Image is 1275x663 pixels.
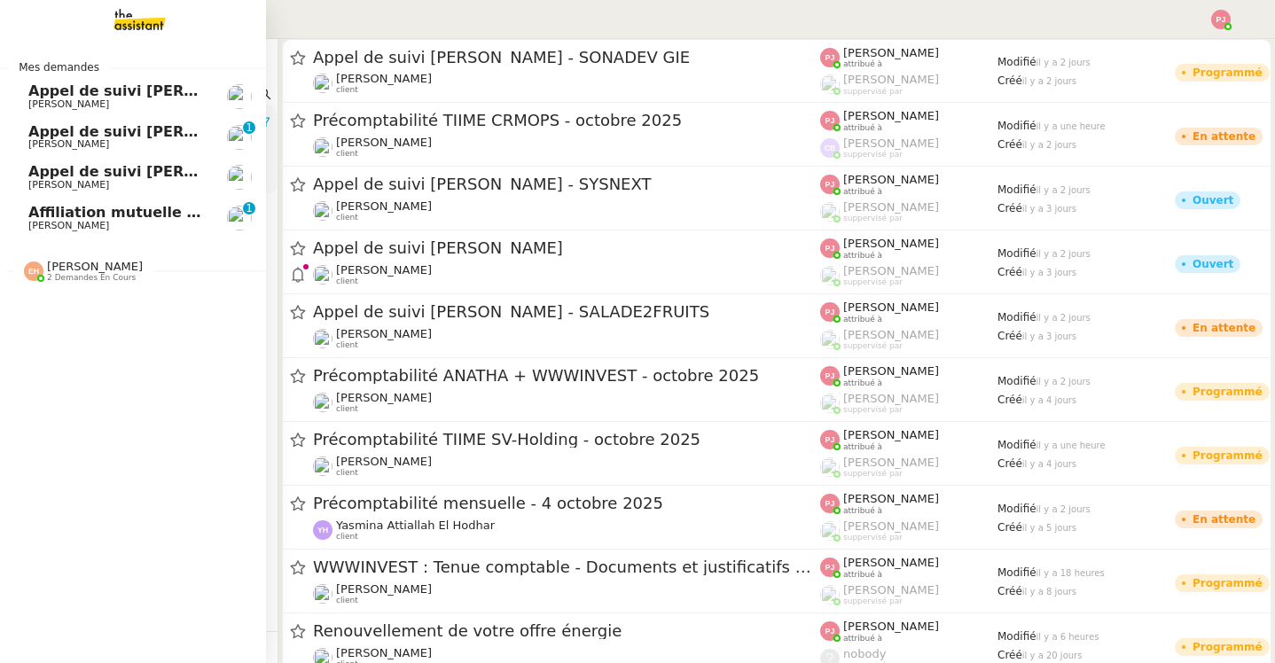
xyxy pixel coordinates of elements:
[28,82,367,99] span: Appel de suivi [PERSON_NAME] - SYSNEXT
[843,109,939,122] span: [PERSON_NAME]
[1036,632,1099,642] span: il y a 6 heures
[820,202,840,222] img: users%2FoFdbodQ3TgNoWt9kP3GXAs5oaCq1%2Favatar%2Fprofile-pic.png
[28,179,109,191] span: [PERSON_NAME]
[843,187,882,197] span: attribué à
[820,558,840,577] img: svg
[997,138,1022,151] span: Créé
[1022,204,1076,214] span: il y a 3 jours
[313,199,820,222] app-user-detailed-label: client
[820,583,997,606] app-user-label: suppervisé par
[820,621,840,641] img: svg
[313,327,820,350] app-user-detailed-label: client
[820,492,997,515] app-user-label: attribué à
[227,206,252,230] img: users%2F7nLfdXEOePNsgCtodsK58jnyGKv1%2Favatar%2FIMG_1682.jpeg
[1193,642,1263,652] div: Programmé
[336,596,358,605] span: client
[843,59,882,69] span: attribué à
[997,74,1022,87] span: Créé
[336,213,358,222] span: client
[313,176,820,192] span: Appel de suivi [PERSON_NAME] - SYSNEXT
[336,519,495,532] span: Yasmina Attiallah El Hodhar
[336,72,432,85] span: [PERSON_NAME]
[997,120,1036,132] span: Modifié
[843,583,939,597] span: [PERSON_NAME]
[997,375,1036,387] span: Modifié
[843,264,939,277] span: [PERSON_NAME]
[843,136,939,150] span: [PERSON_NAME]
[313,74,332,93] img: users%2FW4OQjB9BRtYK2an7yusO0WsYLsD3%2Favatar%2F28027066-518b-424c-8476-65f2e549ac29
[820,556,997,579] app-user-label: attribué à
[997,247,1036,260] span: Modifié
[313,520,332,540] img: svg
[820,237,997,260] app-user-label: attribué à
[1022,140,1076,150] span: il y a 2 jours
[843,200,939,214] span: [PERSON_NAME]
[336,277,358,286] span: client
[843,87,903,97] span: suppervisé par
[47,260,143,273] span: [PERSON_NAME]
[47,273,136,283] span: 2 demandes en cours
[820,585,840,604] img: users%2FoFdbodQ3TgNoWt9kP3GXAs5oaCq1%2Favatar%2Fprofile-pic.png
[313,50,820,66] span: Appel de suivi [PERSON_NAME] - SONADEV GIE
[843,46,939,59] span: [PERSON_NAME]
[820,366,840,386] img: svg
[1036,121,1106,131] span: il y a une heure
[246,202,253,218] p: 1
[313,368,820,384] span: Précomptabilité ANATHA + WWWINVEST - octobre 2025
[820,330,840,349] img: users%2FoFdbodQ3TgNoWt9kP3GXAs5oaCq1%2Favatar%2Fprofile-pic.png
[243,202,255,214] nz-badge-sup: 1
[227,84,252,109] img: users%2FW4OQjB9BRtYK2an7yusO0WsYLsD3%2Favatar%2F28027066-518b-424c-8476-65f2e549ac29
[843,597,903,606] span: suppervisé par
[843,634,882,643] span: attribué à
[820,620,997,643] app-user-label: attribué à
[28,98,109,110] span: [PERSON_NAME]
[820,456,997,479] app-user-label: suppervisé par
[820,302,840,322] img: svg
[1193,450,1263,461] div: Programmé
[28,138,109,150] span: [PERSON_NAME]
[997,202,1022,214] span: Créé
[843,556,939,569] span: [PERSON_NAME]
[843,277,903,287] span: suppervisé par
[313,455,820,478] app-user-detailed-label: client
[1022,395,1076,405] span: il y a 4 jours
[843,442,882,452] span: attribué à
[843,469,903,479] span: suppervisé par
[843,123,882,133] span: attribué à
[997,330,1022,342] span: Créé
[1193,195,1233,206] div: Ouvert
[997,503,1036,515] span: Modifié
[820,519,997,542] app-user-label: suppervisé par
[843,533,903,542] span: suppervisé par
[1022,587,1076,597] span: il y a 8 jours
[820,111,840,130] img: svg
[313,137,332,157] img: users%2FyAaYa0thh1TqqME0LKuif5ROJi43%2Favatar%2F3a825d04-53b1-4b39-9daa-af456df7ce53
[1193,514,1255,525] div: En attente
[820,48,840,67] img: svg
[313,393,332,412] img: users%2FSoHiyPZ6lTh48rkksBJmVXB4Fxh1%2Favatar%2F784cdfc3-6442-45b8-8ed3-42f1cc9271a4
[1022,268,1076,277] span: il y a 3 jours
[227,125,252,150] img: users%2FW4OQjB9BRtYK2an7yusO0WsYLsD3%2Favatar%2F28027066-518b-424c-8476-65f2e549ac29
[313,329,332,348] img: users%2FW4OQjB9BRtYK2an7yusO0WsYLsD3%2Favatar%2F28027066-518b-424c-8476-65f2e549ac29
[1036,58,1091,67] span: il y a 2 jours
[820,238,840,258] img: svg
[820,264,997,287] app-user-label: suppervisé par
[246,121,253,137] p: 1
[997,394,1022,406] span: Créé
[843,405,903,415] span: suppervisé par
[820,173,997,196] app-user-label: attribué à
[313,623,820,639] span: Renouvellement de votre offre énergie
[1036,377,1091,386] span: il y a 2 jours
[997,585,1022,597] span: Créé
[843,620,939,633] span: [PERSON_NAME]
[1036,313,1091,323] span: il y a 2 jours
[243,121,255,134] nz-badge-sup: 1
[313,519,820,542] app-user-detailed-label: client
[843,506,882,516] span: attribué à
[843,570,882,580] span: attribué à
[313,304,820,320] span: Appel de suivi [PERSON_NAME] - SALADE2FRUITS
[313,432,820,448] span: Précomptabilité TIIME SV-Holding - octobre 2025
[843,300,939,314] span: [PERSON_NAME]
[820,428,997,451] app-user-label: attribué à
[313,72,820,95] app-user-detailed-label: client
